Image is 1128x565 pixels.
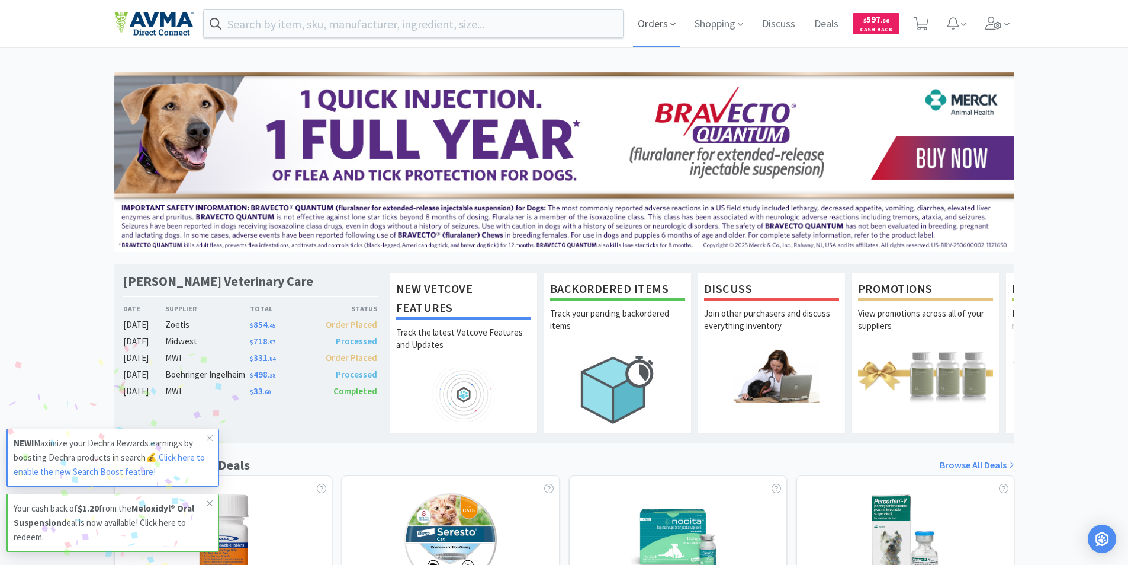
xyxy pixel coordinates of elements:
img: hero_promotions.png [858,349,993,403]
span: $ [250,339,253,346]
span: . 60 [263,388,271,396]
div: Total [250,303,314,314]
p: Your cash back of from the deal is now available! Click here to redeem. [14,502,207,544]
span: 597 [863,14,889,25]
p: Join other purchasers and discuss everything inventory [704,307,839,349]
p: Maximize your Dechra Rewards earnings by boosting Dechra products in search💰. [14,436,207,479]
a: New Vetcove FeaturesTrack the latest Vetcove Features and Updates [390,273,538,434]
span: Processed [336,369,377,380]
a: [DATE]Midwest$718.97Processed [123,334,378,349]
img: hero_discuss.png [704,349,839,403]
span: Completed [333,385,377,397]
div: Midwest [165,334,250,349]
p: Track your pending backordered items [550,307,685,349]
span: 854 [250,319,275,330]
div: [DATE] [123,334,166,349]
div: Date [123,303,166,314]
span: 718 [250,336,275,347]
a: [DATE]MWI$331.84Order Placed [123,351,378,365]
span: . 84 [268,355,275,363]
a: PromotionsView promotions across all of your suppliers [851,273,1000,434]
span: $ [863,17,866,24]
div: Supplier [165,303,250,314]
h1: New Vetcove Features [396,279,531,320]
p: View promotions across all of your suppliers [858,307,993,349]
div: Boehringer Ingelheim [165,368,250,382]
span: 33 [250,385,271,397]
div: [DATE] [123,318,166,332]
a: Backordered ItemsTrack your pending backordered items [544,273,692,434]
span: $ [250,322,253,330]
span: Cash Back [860,27,892,34]
img: hero_backorders.png [550,349,685,430]
h1: [PERSON_NAME] Veterinary Care [123,273,313,290]
span: Order Placed [326,352,377,363]
div: MWI [165,351,250,365]
a: [DATE]Boehringer Ingelheim$498.38Processed [123,368,378,382]
div: Open Intercom Messenger [1088,525,1116,553]
h1: Promotions [858,279,993,301]
span: 498 [250,369,275,380]
img: 3ffb5edee65b4d9ab6d7b0afa510b01f.jpg [114,72,1014,252]
a: [DATE]Zoetis$854.45Order Placed [123,318,378,332]
h1: Backordered Items [550,279,685,301]
p: Track the latest Vetcove Features and Updates [396,326,531,368]
span: $ [250,388,253,396]
span: $ [250,372,253,379]
a: $597.86Cash Back [853,8,899,40]
div: [DATE] [123,351,166,365]
strong: NEW! [14,438,34,449]
span: Processed [336,336,377,347]
div: Zoetis [165,318,250,332]
a: Deals [809,19,843,30]
span: 331 [250,352,275,363]
h1: Discuss [704,279,839,301]
div: Status [314,303,378,314]
a: Browse All Deals [940,458,1014,473]
span: . 86 [880,17,889,24]
img: hero_feature_roadmap.png [396,368,531,422]
input: Search by item, sku, manufacturer, ingredient, size... [204,10,624,37]
span: Order Placed [326,319,377,330]
span: . 97 [268,339,275,346]
a: [DATE]MWI$33.60Completed [123,384,378,398]
strong: $1.20 [78,503,99,514]
span: $ [250,355,253,363]
div: MWI [165,384,250,398]
div: [DATE] [123,384,166,398]
span: . 45 [268,322,275,330]
img: e4e33dab9f054f5782a47901c742baa9_102.png [114,11,194,36]
div: [DATE] [123,368,166,382]
a: DiscussJoin other purchasers and discuss everything inventory [698,273,846,434]
span: . 38 [268,372,275,379]
a: Discuss [757,19,800,30]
